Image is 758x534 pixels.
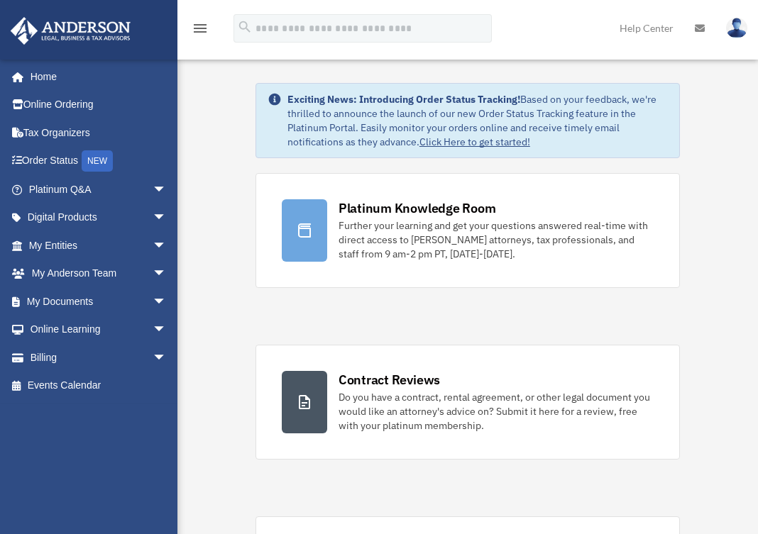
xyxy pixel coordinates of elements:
[153,175,181,204] span: arrow_drop_down
[10,175,188,204] a: Platinum Q&Aarrow_drop_down
[419,135,530,148] a: Click Here to get started!
[256,173,680,288] a: Platinum Knowledge Room Further your learning and get your questions answered real-time with dire...
[256,345,680,460] a: Contract Reviews Do you have a contract, rental agreement, or other legal document you would like...
[10,118,188,147] a: Tax Organizers
[10,147,188,176] a: Order StatusNEW
[82,150,113,172] div: NEW
[287,92,668,149] div: Based on your feedback, we're thrilled to announce the launch of our new Order Status Tracking fe...
[10,62,181,91] a: Home
[339,218,654,261] div: Further your learning and get your questions answered real-time with direct access to [PERSON_NAM...
[153,343,181,372] span: arrow_drop_down
[10,260,188,288] a: My Anderson Teamarrow_drop_down
[153,316,181,345] span: arrow_drop_down
[10,287,188,316] a: My Documentsarrow_drop_down
[339,390,654,433] div: Do you have a contract, rental agreement, or other legal document you would like an attorney's ad...
[287,93,520,106] strong: Exciting News: Introducing Order Status Tracking!
[10,372,188,400] a: Events Calendar
[10,91,188,119] a: Online Ordering
[10,316,188,344] a: Online Learningarrow_drop_down
[153,287,181,316] span: arrow_drop_down
[339,371,440,389] div: Contract Reviews
[192,25,209,37] a: menu
[10,343,188,372] a: Billingarrow_drop_down
[153,231,181,260] span: arrow_drop_down
[10,231,188,260] a: My Entitiesarrow_drop_down
[192,20,209,37] i: menu
[339,199,496,217] div: Platinum Knowledge Room
[10,204,188,232] a: Digital Productsarrow_drop_down
[726,18,747,38] img: User Pic
[153,204,181,233] span: arrow_drop_down
[153,260,181,289] span: arrow_drop_down
[237,19,253,35] i: search
[6,17,135,45] img: Anderson Advisors Platinum Portal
